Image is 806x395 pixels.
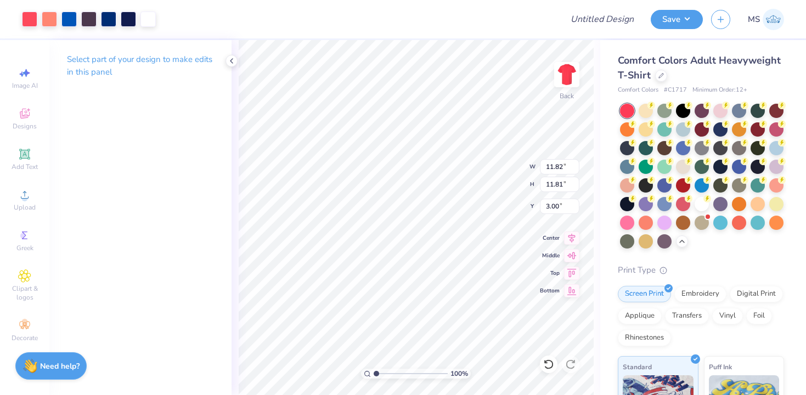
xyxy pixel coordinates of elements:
[12,334,38,342] span: Decorate
[618,330,671,346] div: Rhinestones
[692,86,747,95] span: Minimum Order: 12 +
[746,308,772,324] div: Foil
[450,369,468,379] span: 100 %
[540,252,560,259] span: Middle
[540,269,560,277] span: Top
[618,286,671,302] div: Screen Print
[12,81,38,90] span: Image AI
[618,308,662,324] div: Applique
[665,308,709,324] div: Transfers
[763,9,784,30] img: Meredith Shults
[730,286,783,302] div: Digital Print
[16,244,33,252] span: Greek
[5,284,44,302] span: Clipart & logos
[748,13,760,26] span: MS
[618,264,784,276] div: Print Type
[651,10,703,29] button: Save
[709,361,732,373] span: Puff Ink
[674,286,726,302] div: Embroidery
[556,64,578,86] img: Back
[712,308,743,324] div: Vinyl
[562,8,642,30] input: Untitled Design
[618,54,781,82] span: Comfort Colors Adult Heavyweight T-Shirt
[13,122,37,131] span: Designs
[540,287,560,295] span: Bottom
[67,53,214,78] p: Select part of your design to make edits in this panel
[12,162,38,171] span: Add Text
[540,234,560,242] span: Center
[623,361,652,373] span: Standard
[560,91,574,101] div: Back
[40,361,80,371] strong: Need help?
[618,86,658,95] span: Comfort Colors
[14,203,36,212] span: Upload
[748,9,784,30] a: MS
[664,86,687,95] span: # C1717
